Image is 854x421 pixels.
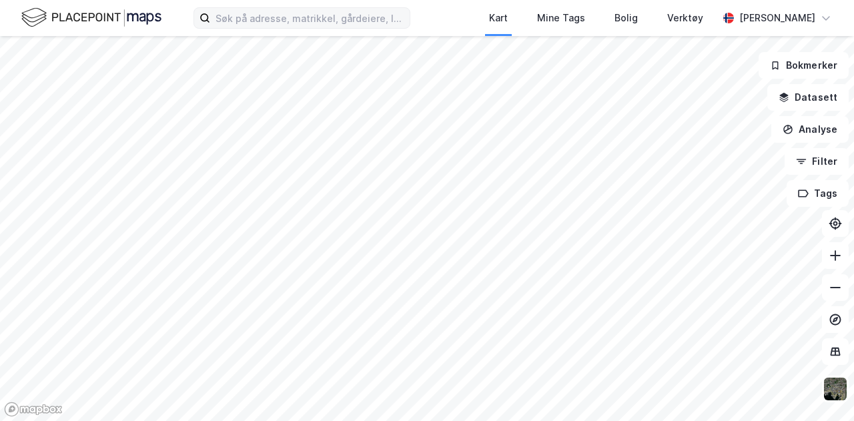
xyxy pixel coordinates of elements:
[4,402,63,417] a: Mapbox homepage
[489,10,508,26] div: Kart
[739,10,815,26] div: [PERSON_NAME]
[787,180,849,207] button: Tags
[785,148,849,175] button: Filter
[210,8,410,28] input: Søk på adresse, matrikkel, gårdeiere, leietakere eller personer
[787,357,854,421] div: Kontrollprogram for chat
[614,10,638,26] div: Bolig
[537,10,585,26] div: Mine Tags
[771,116,849,143] button: Analyse
[787,357,854,421] iframe: Chat Widget
[667,10,703,26] div: Verktøy
[767,84,849,111] button: Datasett
[759,52,849,79] button: Bokmerker
[21,6,161,29] img: logo.f888ab2527a4732fd821a326f86c7f29.svg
